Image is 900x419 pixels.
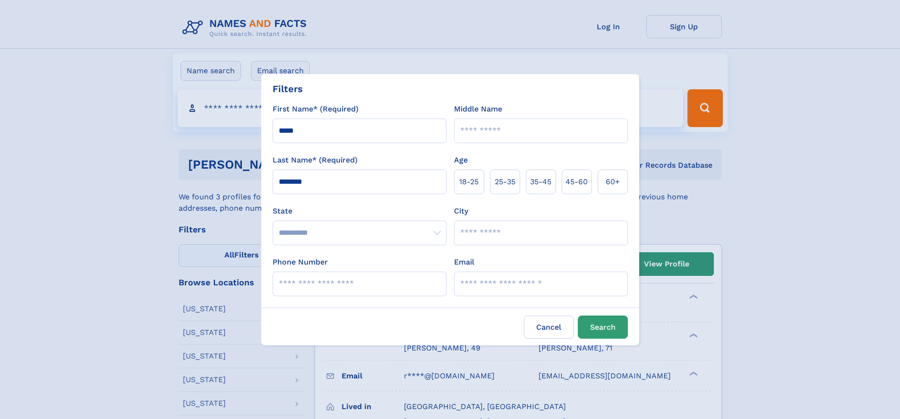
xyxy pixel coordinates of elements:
[578,316,628,339] button: Search
[524,316,574,339] label: Cancel
[454,103,502,115] label: Middle Name
[454,257,474,268] label: Email
[495,176,515,188] span: 25‑35
[459,176,479,188] span: 18‑25
[530,176,551,188] span: 35‑45
[273,257,328,268] label: Phone Number
[273,154,358,166] label: Last Name* (Required)
[454,205,468,217] label: City
[606,176,620,188] span: 60+
[273,103,359,115] label: First Name* (Required)
[273,205,446,217] label: State
[273,82,303,96] div: Filters
[454,154,468,166] label: Age
[566,176,588,188] span: 45‑60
